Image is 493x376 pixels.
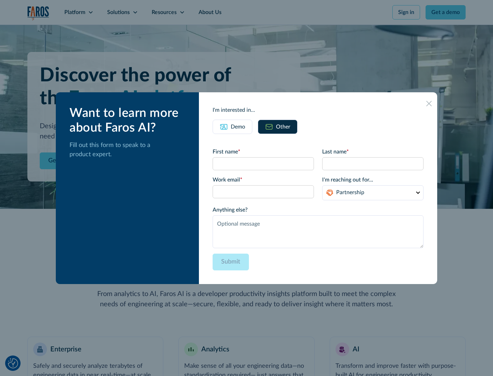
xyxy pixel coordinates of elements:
[213,106,424,114] div: I'm interested in...
[69,106,188,135] div: Want to learn more about Faros AI?
[213,176,314,184] label: Work email
[213,206,424,214] label: Anything else?
[276,123,290,131] div: Other
[231,123,245,131] div: Demo
[322,148,424,156] label: Last name
[213,148,314,156] label: First name
[213,148,424,270] form: Email Form
[69,141,188,159] p: Fill out this form to speak to a product expert.
[322,176,424,184] label: I'm reaching out for...
[213,254,249,270] input: Submit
